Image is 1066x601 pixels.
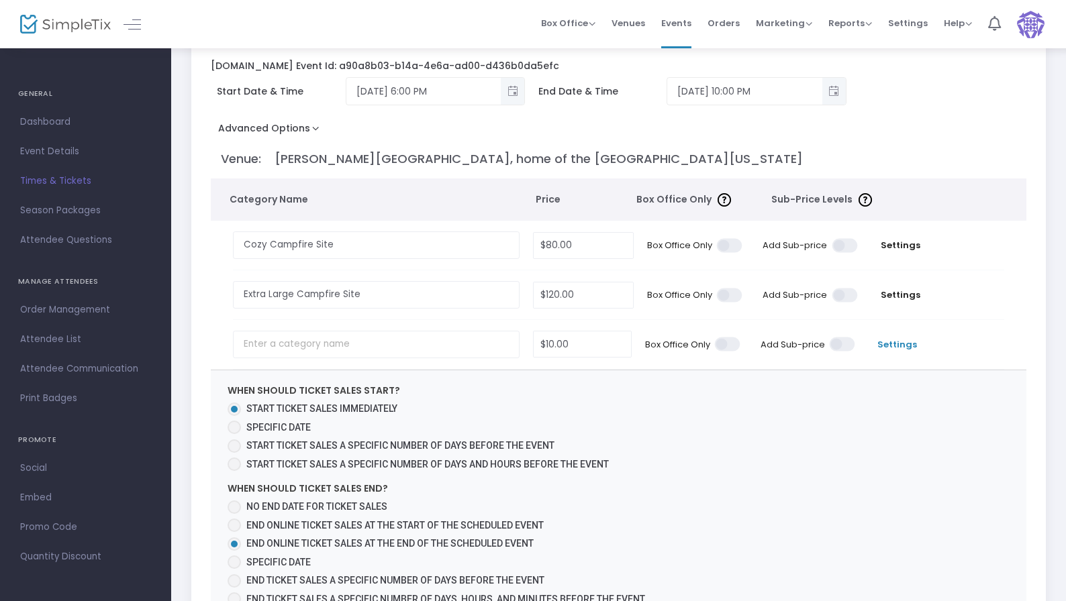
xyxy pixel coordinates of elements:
span: End ticket sales a specific number of days before the event [246,575,544,586]
span: Attendee Communication [20,360,151,378]
button: Toggle popup [501,78,524,105]
input: Price [534,282,633,308]
span: Venues [612,6,645,40]
span: Price [536,193,624,207]
span: Start ticket sales a specific number of days before the event [246,440,554,451]
span: End Date & Time [538,85,667,99]
span: Order Management [20,301,151,319]
span: Sub-Price Levels [771,193,853,207]
label: When should ticket sales end? [228,482,388,496]
input: Price [534,233,633,258]
span: Specific Date [246,557,311,567]
input: Enter a category name [233,331,519,358]
label: When should ticket sales start? [228,384,400,398]
input: Enter a category name [233,231,519,259]
span: Embed [20,489,151,506]
span: Start ticket sales immediately [246,403,397,414]
span: Settings [869,338,925,351]
span: Season Packages [20,202,151,219]
span: Settings [888,6,928,40]
input: Select date & time [346,80,501,103]
span: Category Name [230,193,510,207]
span: Settings [871,239,930,252]
span: Dashboard [20,113,151,131]
img: question-mark [859,193,872,207]
span: End online ticket sales at the start of the scheduled event [246,520,544,531]
span: Start Date & Time [217,85,345,99]
p: Venue: [PERSON_NAME][GEOGRAPHIC_DATA], home of the [GEOGRAPHIC_DATA][US_STATE] [221,150,1020,168]
span: Marketing [756,17,812,30]
span: Attendee Questions [20,231,151,249]
span: Help [944,17,972,30]
label: [DOMAIN_NAME] Event Id: a90a8b03-b14a-4e6a-ad00-d436b0da5efc [211,59,559,73]
span: Social [20,459,151,477]
button: Advanced Options [211,119,332,143]
input: Price [534,331,632,357]
h4: GENERAL [18,80,153,107]
span: Quantity Discount [20,548,151,565]
span: Specific Date [246,422,311,433]
span: No end date for ticket sales [246,501,387,512]
input: Select date & time [667,80,822,103]
span: Events [661,6,691,40]
h4: MANAGE ATTENDEES [18,268,153,295]
span: Box Office Only [636,193,712,207]
span: Start ticket sales a specific number of days and hours before the event [246,459,609,470]
h4: PROMOTE [18,427,153,453]
span: Print Badges [20,390,151,407]
span: Promo Code [20,518,151,536]
input: Enter a category name [233,281,519,309]
span: Orders [708,6,740,40]
span: Attendee List [20,331,151,348]
img: question-mark [718,193,731,207]
span: Event Details [20,143,151,160]
span: Box Office [541,17,595,30]
button: Toggle popup [822,78,846,105]
span: Settings [871,288,930,302]
span: End online ticket sales at the end of the scheduled event [246,538,534,549]
span: Times & Tickets [20,172,151,190]
span: Reports [828,17,872,30]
